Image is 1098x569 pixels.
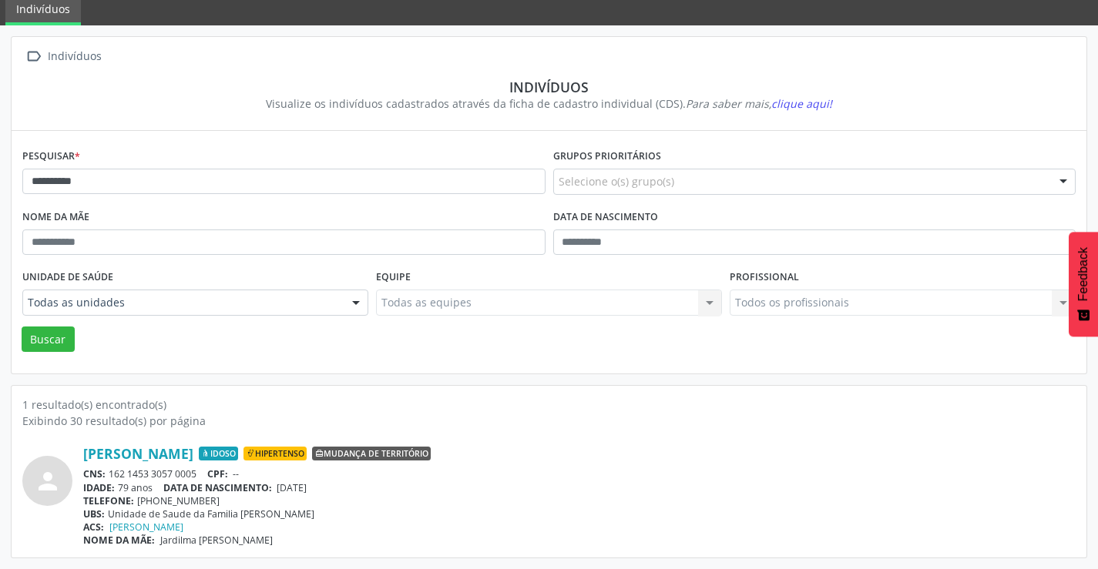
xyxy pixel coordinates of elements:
span: Todas as unidades [28,295,337,310]
label: Profissional [730,266,799,290]
label: Unidade de saúde [22,266,113,290]
span: Idoso [199,447,238,460]
i:  [22,45,45,68]
div: Indivíduos [45,45,104,68]
div: 1 resultado(s) encontrado(s) [22,397,1076,413]
label: Equipe [376,266,411,290]
span: clique aqui! [771,96,832,111]
div: Indivíduos [33,79,1065,95]
a: [PERSON_NAME] [109,520,183,534]
span: Mudança de território [312,447,431,460]
span: UBS: [83,507,105,520]
button: Feedback - Mostrar pesquisa [1069,232,1098,336]
a: [PERSON_NAME] [83,445,193,462]
label: Pesquisar [22,145,80,169]
div: 79 anos [83,481,1076,494]
span: IDADE: [83,481,115,494]
div: Visualize os indivíduos cadastrados através da ficha de cadastro individual (CDS). [33,95,1065,112]
span: DATA DE NASCIMENTO: [163,481,272,494]
div: [PHONE_NUMBER] [83,494,1076,507]
label: Data de nascimento [553,206,658,229]
div: Unidade de Saude da Familia [PERSON_NAME] [83,507,1076,520]
span: CPF: [207,467,228,480]
label: Nome da mãe [22,206,89,229]
button: Buscar [22,326,75,353]
span: Jardilma [PERSON_NAME] [160,534,273,547]
span: [DATE] [277,481,307,494]
i: person [34,467,62,495]
span: TELEFONE: [83,494,134,507]
span: Selecione o(s) grupo(s) [559,173,674,189]
span: ACS: [83,520,104,534]
i: Para saber mais, [686,96,832,111]
span: Hipertenso [243,447,307,460]
span: -- [233,467,239,480]
div: Exibindo 30 resultado(s) por página [22,413,1076,429]
span: Feedback [1076,247,1090,301]
div: 162 1453 3057 0005 [83,467,1076,480]
a:  Indivíduos [22,45,104,68]
span: CNS: [83,467,106,480]
span: NOME DA MÃE: [83,534,155,547]
label: Grupos prioritários [553,145,661,169]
